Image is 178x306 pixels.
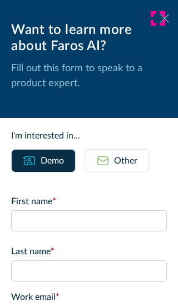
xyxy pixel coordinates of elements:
div: Demo [41,154,64,167]
label: Work email [11,290,167,304]
div: Other [114,154,137,167]
label: Last name [11,245,167,258]
div: Want to learn more about Faros AI? [11,22,167,55]
p: Fill out this form to speak to a product expert. [11,61,167,91]
label: First name [11,195,167,208]
div: I'm interested in... [11,129,167,142]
